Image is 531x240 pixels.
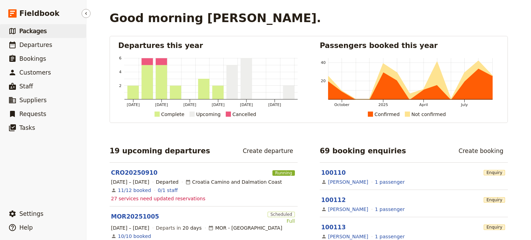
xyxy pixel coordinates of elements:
[378,103,388,107] tspan: 2025
[328,206,368,213] a: [PERSON_NAME]
[11,18,17,23] img: website_grey.svg
[328,179,368,185] a: [PERSON_NAME]
[158,187,178,194] a: 0/1 staff
[334,103,350,107] tspan: October
[272,170,295,176] span: Running
[111,169,158,177] a: CRO20250910
[19,111,46,117] span: Requests
[240,103,253,107] tspan: [DATE]
[419,103,428,107] tspan: April
[461,103,468,107] tspan: July
[411,110,446,118] div: Not confirmed
[268,218,295,224] div: Full
[375,233,405,240] a: View the passengers for this booking
[375,206,405,213] a: View the passengers for this booking
[26,42,62,47] div: Domain Overview
[119,84,122,88] tspan: 2
[19,11,34,17] div: v 4.0.25
[184,103,196,107] tspan: [DATE]
[82,9,91,18] button: Hide menu
[69,41,74,47] img: tab_keywords_by_traffic_grey.svg
[238,145,298,157] a: Create departure
[374,110,400,118] div: Confirmed
[196,110,221,118] div: Upcoming
[110,146,210,156] h2: 19 upcoming departures
[19,97,47,104] span: Suppliers
[321,196,346,203] a: 100112
[19,41,52,48] span: Departures
[155,103,168,107] tspan: [DATE]
[321,79,326,83] tspan: 20
[19,124,35,131] span: Tasks
[19,8,59,19] span: Fieldbook
[118,233,151,240] a: View the bookings for this departure
[268,103,281,107] tspan: [DATE]
[119,56,122,60] tspan: 6
[19,224,33,231] span: Help
[110,11,321,25] h1: Good morning [PERSON_NAME].
[19,69,51,76] span: Customers
[111,195,205,202] span: 27 services need updated reservations
[212,103,224,107] tspan: [DATE]
[111,224,149,231] span: [DATE] – [DATE]
[19,41,24,47] img: tab_domain_overview_orange.svg
[161,110,184,118] div: Complete
[208,224,282,231] div: MOR - [GEOGRAPHIC_DATA]
[321,60,326,65] tspan: 40
[119,70,122,74] tspan: 4
[111,212,159,221] a: MOR20251005
[484,224,505,230] span: Enquiry
[484,170,505,175] span: Enquiry
[328,233,368,240] a: [PERSON_NAME]
[268,212,295,217] span: Scheduled
[183,225,202,231] span: 20 days
[156,224,202,231] span: Departs in
[19,55,46,62] span: Bookings
[118,40,298,51] h2: Departures this year
[18,18,76,23] div: Domain: [DOMAIN_NAME]
[76,42,117,47] div: Keywords by Traffic
[375,179,405,185] a: View the passengers for this booking
[321,224,346,231] a: 100113
[127,103,140,107] tspan: [DATE]
[320,40,499,51] h2: Passengers booked this year
[232,110,256,118] div: Cancelled
[484,197,505,203] span: Enquiry
[11,11,17,17] img: logo_orange.svg
[454,145,508,157] a: Create booking
[19,83,33,90] span: Staff
[321,169,346,176] a: 100110
[118,187,151,194] a: View the bookings for this departure
[320,146,406,156] h2: 69 booking enquiries
[111,179,149,185] span: [DATE] – [DATE]
[185,179,282,185] div: Croatia Camino and Dalmation Coast
[19,28,47,35] span: Packages
[19,210,44,217] span: Settings
[156,179,179,185] div: Departed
